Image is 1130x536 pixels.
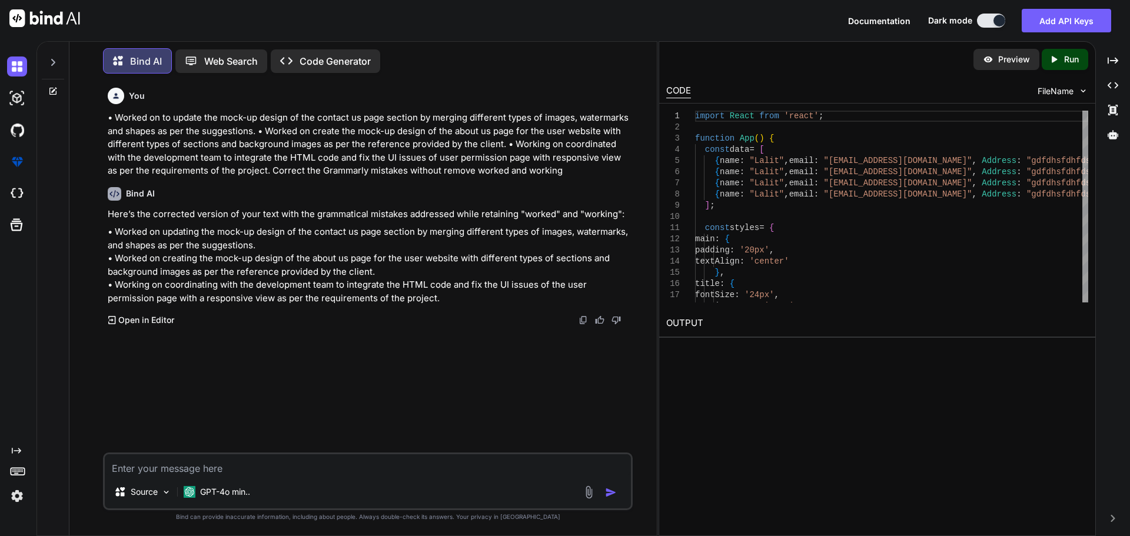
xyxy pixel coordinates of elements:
[666,189,680,200] div: 8
[666,289,680,301] div: 17
[784,111,819,121] span: 'react'
[789,156,813,165] span: email
[7,88,27,108] img: darkAi-studio
[769,134,774,143] span: {
[823,156,972,165] span: "[EMAIL_ADDRESS][DOMAIN_NAME]"
[813,178,818,188] span: :
[1016,178,1021,188] span: :
[789,189,813,199] span: email
[749,167,784,177] span: "Lalit"
[749,257,789,266] span: 'center'
[704,145,729,154] span: const
[1064,54,1079,65] p: Run
[666,211,680,222] div: 10
[714,167,719,177] span: {
[769,245,774,255] span: ,
[714,156,719,165] span: {
[666,155,680,167] div: 5
[666,133,680,144] div: 3
[982,156,1016,165] span: Address
[7,56,27,76] img: darkChat
[695,234,715,244] span: main
[749,178,784,188] span: "Lalit"
[724,234,729,244] span: {
[695,290,734,299] span: fontSize
[754,301,759,311] span: :
[118,314,174,326] p: Open in Editor
[813,156,818,165] span: :
[131,486,158,498] p: Source
[714,189,719,199] span: {
[789,178,813,188] span: email
[739,257,744,266] span: :
[184,486,195,498] img: GPT-4o mini
[9,9,80,27] img: Bind AI
[108,111,630,178] p: • Worked on to update the mock-up design of the contact us page section by merging different type...
[982,189,1016,199] span: Address
[720,178,740,188] span: name
[983,54,993,65] img: preview
[972,156,976,165] span: ,
[729,223,759,232] span: styles
[729,279,734,288] span: {
[129,90,145,102] h6: You
[759,223,764,232] span: =
[666,122,680,133] div: 2
[108,225,630,305] p: • Worked on updating the mock-up design of the contact us page section by merging different types...
[734,290,739,299] span: :
[764,301,793,311] span: '20px'
[714,234,719,244] span: :
[745,290,774,299] span: '24px'
[729,111,754,121] span: React
[972,178,976,188] span: ,
[666,256,680,267] div: 14
[666,144,680,155] div: 4
[7,184,27,204] img: cloudideIcon
[582,485,596,499] img: attachment
[982,167,1016,177] span: Address
[739,178,744,188] span: :
[784,156,789,165] span: ,
[161,487,171,497] img: Pick Models
[1026,167,1096,177] span: "gdfdhsfdhfds"
[695,301,755,311] span: marginBottom
[300,54,371,68] p: Code Generator
[200,486,250,498] p: GPT-4o min..
[7,486,27,506] img: settings
[848,16,910,26] span: Documentation
[1016,156,1021,165] span: :
[666,178,680,189] div: 7
[108,208,630,221] p: Here’s the corrected version of your text with the grammatical mistakes addressed while retaining...
[739,167,744,177] span: :
[769,223,774,232] span: {
[784,178,789,188] span: ,
[695,279,720,288] span: title
[666,200,680,211] div: 9
[998,54,1030,65] p: Preview
[1026,189,1096,199] span: "gdfdhsfdhfds"
[1026,156,1096,165] span: "gdfdhsfdhfds"
[739,245,769,255] span: '20px'
[823,178,972,188] span: "[EMAIL_ADDRESS][DOMAIN_NAME]"
[749,145,754,154] span: =
[1022,9,1111,32] button: Add API Keys
[759,134,764,143] span: )
[972,189,976,199] span: ,
[720,279,724,288] span: :
[720,268,724,277] span: ,
[666,167,680,178] div: 6
[666,245,680,256] div: 13
[1078,86,1088,96] img: chevron down
[579,315,588,325] img: copy
[720,189,740,199] span: name
[695,257,740,266] span: textAlign
[695,134,734,143] span: function
[739,189,744,199] span: :
[759,111,779,121] span: from
[595,315,604,325] img: like
[1026,178,1096,188] span: "gdfdhsfdhfds"
[972,167,976,177] span: ,
[714,178,719,188] span: {
[729,245,734,255] span: :
[611,315,621,325] img: dislike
